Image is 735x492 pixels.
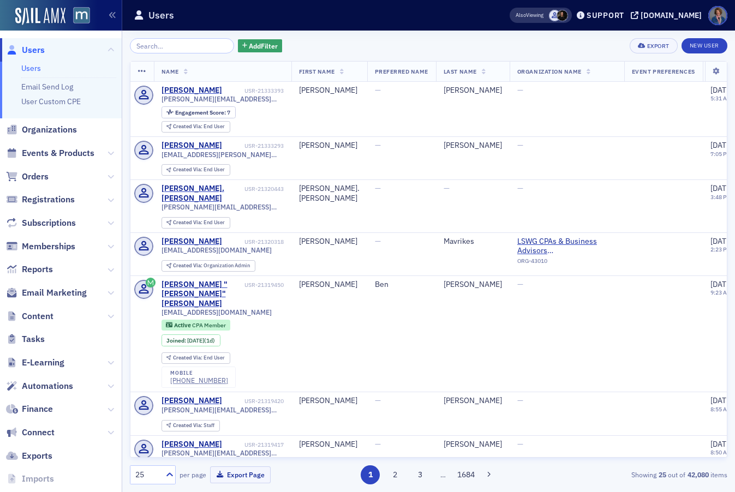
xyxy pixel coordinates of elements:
[210,466,271,483] button: Export Page
[685,470,710,479] strong: 42,080
[162,106,236,118] div: Engagement Score: 7
[148,9,174,22] h1: Users
[656,470,668,479] strong: 25
[173,219,204,226] span: Created Via :
[162,184,243,203] a: [PERSON_NAME].[PERSON_NAME]
[710,245,731,253] time: 2:23 PM
[22,380,73,392] span: Automations
[174,321,192,329] span: Active
[192,321,226,329] span: CPA Member
[162,334,220,346] div: Joined: 2025-09-24 00:00:00
[162,121,230,133] div: Created Via: End User
[173,262,204,269] span: Created Via :
[6,380,73,392] a: Automations
[162,86,222,95] a: [PERSON_NAME]
[224,238,284,245] div: USR-21320318
[444,68,477,75] span: Last Name
[641,10,702,20] div: [DOMAIN_NAME]
[6,473,54,485] a: Imports
[21,82,73,92] a: Email Send Log
[299,396,360,406] div: [PERSON_NAME]
[710,150,731,158] time: 7:05 PM
[6,333,45,345] a: Tasks
[162,141,222,151] a: [PERSON_NAME]
[175,110,230,116] div: 7
[587,10,624,20] div: Support
[162,246,272,254] span: [EMAIL_ADDRESS][DOMAIN_NAME]
[224,398,284,405] div: USR-21319420
[299,237,360,247] div: [PERSON_NAME]
[22,241,75,253] span: Memberships
[710,395,733,405] span: [DATE]
[22,287,87,299] span: Email Marketing
[410,465,429,484] button: 3
[162,406,284,414] span: [PERSON_NAME][EMAIL_ADDRESS][PERSON_NAME][DOMAIN_NAME]
[444,280,502,290] div: [PERSON_NAME]
[299,440,360,449] div: [PERSON_NAME]
[456,465,475,484] button: 1684
[173,123,204,130] span: Created Via :
[22,263,53,275] span: Reports
[632,68,695,75] span: Event Preferences
[517,279,523,289] span: —
[238,39,283,53] button: AddFilter
[173,166,204,173] span: Created Via :
[135,469,159,481] div: 25
[162,151,284,159] span: [EMAIL_ADDRESS][PERSON_NAME][DOMAIN_NAME]
[6,147,94,159] a: Events & Products
[73,7,90,24] img: SailAMX
[444,440,502,449] div: [PERSON_NAME]
[162,203,284,211] span: [PERSON_NAME][EMAIL_ADDRESS][PERSON_NAME][DOMAIN_NAME]
[170,370,228,376] div: mobile
[682,38,727,53] a: New User
[22,44,45,56] span: Users
[22,473,54,485] span: Imports
[187,337,204,344] span: [DATE]
[299,280,360,290] div: [PERSON_NAME]
[375,140,381,150] span: —
[21,63,41,73] a: Users
[22,171,49,183] span: Orders
[710,439,733,449] span: [DATE]
[375,85,381,95] span: —
[162,217,230,229] div: Created Via: End User
[162,68,179,75] span: Name
[162,440,222,449] div: [PERSON_NAME]
[130,38,234,53] input: Search…
[15,8,65,25] img: SailAMX
[170,376,228,385] a: [PHONE_NUMBER]
[6,263,53,275] a: Reports
[536,470,727,479] div: Showing out of items
[710,94,732,102] time: 5:31 AM
[517,237,617,256] a: LSWG CPAs & Business Advisors ([GEOGRAPHIC_DATA], [GEOGRAPHIC_DATA])
[549,10,560,21] span: Justin Chase
[22,194,75,206] span: Registrations
[631,11,706,19] button: [DOMAIN_NAME]
[187,337,215,344] div: (1d)
[6,124,77,136] a: Organizations
[710,193,731,201] time: 3:48 PM
[22,427,55,439] span: Connect
[173,354,204,361] span: Created Via :
[444,141,502,151] div: [PERSON_NAME]
[6,194,75,206] a: Registrations
[6,427,55,439] a: Connect
[710,85,733,95] span: [DATE]
[162,237,222,247] a: [PERSON_NAME]
[162,320,231,331] div: Active: Active: CPA Member
[224,87,284,94] div: USR-21333393
[444,396,502,406] div: [PERSON_NAME]
[299,141,360,151] div: [PERSON_NAME]
[557,10,568,21] span: Lauren McDonough
[22,450,52,462] span: Exports
[6,403,53,415] a: Finance
[162,280,243,309] a: [PERSON_NAME] "[PERSON_NAME]" [PERSON_NAME]
[444,183,450,193] span: —
[162,260,255,272] div: Created Via: Organization Admin
[710,279,733,289] span: [DATE]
